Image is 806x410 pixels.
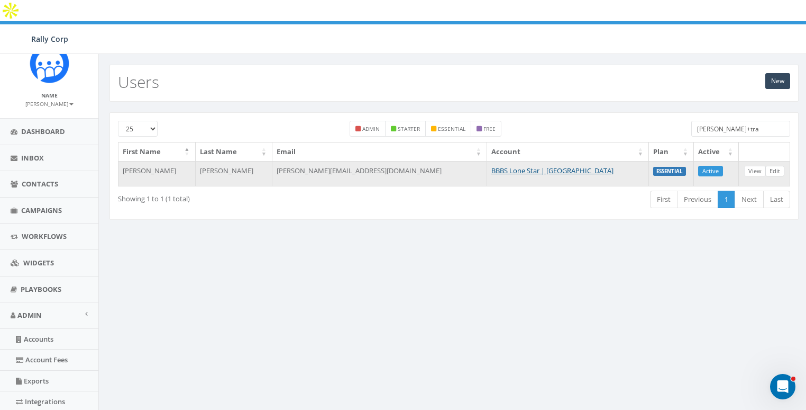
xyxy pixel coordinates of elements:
[118,142,196,161] th: First Name: activate to sort column descending
[272,142,487,161] th: Email: activate to sort column ascending
[677,191,718,208] a: Previous
[21,206,62,215] span: Campaigns
[30,43,69,83] img: Icon_1.png
[21,284,61,294] span: Playbooks
[763,191,790,208] a: Last
[118,190,389,204] div: Showing 1 to 1 (1 total)
[491,166,613,175] a: BBBS Lone Star | [GEOGRAPHIC_DATA]
[196,161,273,186] td: [PERSON_NAME]
[41,92,58,99] small: Name
[21,127,65,136] span: Dashboard
[744,166,766,177] a: View
[718,191,735,208] a: 1
[118,161,196,186] td: [PERSON_NAME]
[765,166,784,177] a: Edit
[25,100,74,108] small: [PERSON_NAME]
[272,161,487,186] td: [PERSON_NAME][EMAIL_ADDRESS][DOMAIN_NAME]
[196,142,273,161] th: Last Name: activate to sort column ascending
[765,73,790,89] a: New
[22,179,58,189] span: Contacts
[770,374,795,399] iframe: Intercom live chat
[650,191,677,208] a: First
[23,258,54,268] span: Widgets
[398,125,420,132] small: starter
[438,125,465,132] small: essential
[118,73,159,91] h2: Users
[31,34,68,44] span: Rally Corp
[483,125,496,132] small: free
[25,99,74,108] a: [PERSON_NAME]
[691,121,790,137] input: Type to search
[21,153,44,163] span: Inbox
[653,167,686,176] label: ESSENTIAL
[22,231,67,241] span: Workflows
[362,125,380,132] small: admin
[487,142,649,161] th: Account: activate to sort column ascending
[698,166,723,177] a: Active
[694,142,739,161] th: Active: activate to sort column ascending
[649,142,694,161] th: Plan: activate to sort column ascending
[17,310,42,320] span: Admin
[735,191,764,208] a: Next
